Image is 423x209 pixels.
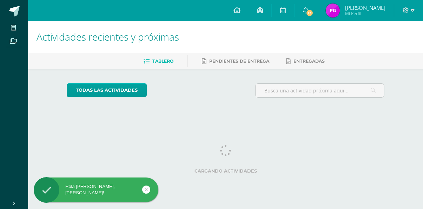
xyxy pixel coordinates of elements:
[67,83,147,97] a: todas las Actividades
[34,183,158,196] div: Hola [PERSON_NAME], [PERSON_NAME]!
[326,4,340,18] img: 449fa3c28cd95f5637d4cfbcb78d3c35.png
[345,4,385,11] span: [PERSON_NAME]
[152,58,173,64] span: Tablero
[37,30,179,43] span: Actividades recientes y próximas
[345,11,385,16] span: Mi Perfil
[209,58,269,64] span: Pendientes de entrega
[67,168,384,174] label: Cargando actividades
[144,56,173,67] a: Tablero
[202,56,269,67] a: Pendientes de entrega
[286,56,325,67] a: Entregadas
[256,84,384,97] input: Busca una actividad próxima aquí...
[293,58,325,64] span: Entregadas
[306,9,313,17] span: 13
